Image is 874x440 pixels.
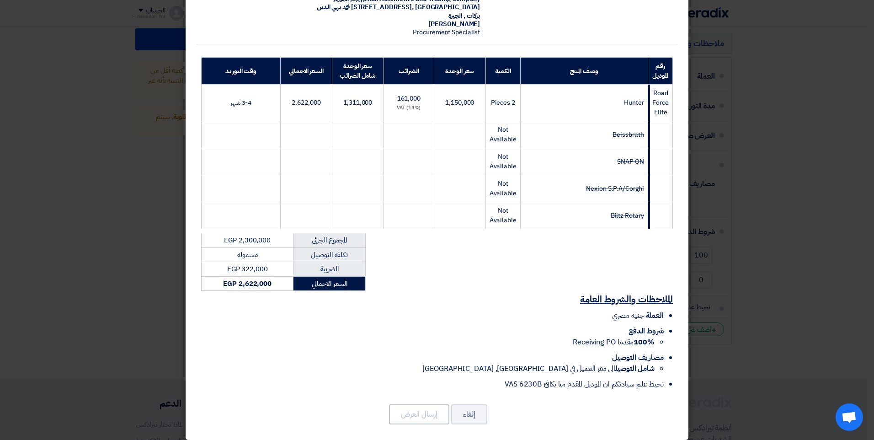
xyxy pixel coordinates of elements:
u: الملاحظات والشروط العامة [580,292,673,306]
span: 2 Pieces [491,98,515,107]
strong: 100% [634,337,655,348]
th: السعر الاجمالي [281,58,332,85]
strong: شامل التوصيل [615,363,655,374]
th: الكمية [485,58,520,85]
th: سعر الوحدة [434,58,486,85]
div: Open chat [836,403,863,431]
td: تكلفه التوصيل [293,247,366,262]
span: 161,000 [397,94,421,103]
span: Procurement Specialist [413,27,480,37]
span: مصاريف التوصيل [612,352,664,363]
td: الضريبة [293,262,366,277]
strong: EGP 2,622,000 [223,279,272,289]
span: العملة [646,310,664,321]
span: 3-4 شهر [230,98,251,107]
th: وقت التوريد [202,58,281,85]
span: 1,311,000 [343,98,372,107]
td: Road Force Elite [648,85,673,121]
th: سعر الوحدة شامل الضرائب [332,58,384,85]
th: وصف المنتج [520,58,648,85]
div: (14%) VAT [388,104,430,112]
span: Hunter [624,98,644,107]
span: EGP 322,000 [227,264,268,274]
strike: Nexion S.P.A/Corghi [586,184,644,193]
strike: Biltz Rotary [611,211,644,220]
th: الضرائب [384,58,434,85]
li: الى مقر العميل في [GEOGRAPHIC_DATA], [GEOGRAPHIC_DATA] [201,363,655,374]
td: EGP 2,300,000 [202,233,293,248]
span: Not Available [490,206,517,225]
span: [PERSON_NAME] [429,19,480,29]
strike: SNAP ON [617,157,644,166]
td: السعر الاجمالي [293,276,366,291]
span: Not Available [490,179,517,198]
span: Not Available [490,125,517,144]
span: شروط الدفع [629,326,664,337]
span: 2,622,000 [292,98,320,107]
span: 1,150,000 [445,98,474,107]
td: المجموع الجزئي [293,233,366,248]
strike: Beissbrath [613,130,644,140]
li: نحيط علم سيادتكم ان الموديل المقدم منا يكافئ VAS 6230B [201,379,664,390]
button: إلغاء [451,404,487,424]
span: جنيه مصري [612,310,644,321]
button: إرسال العرض [389,404,449,424]
span: مقدما Receiving PO [573,337,655,348]
span: مشموله [237,250,257,260]
span: Not Available [490,152,517,171]
th: رقم الموديل [648,58,673,85]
